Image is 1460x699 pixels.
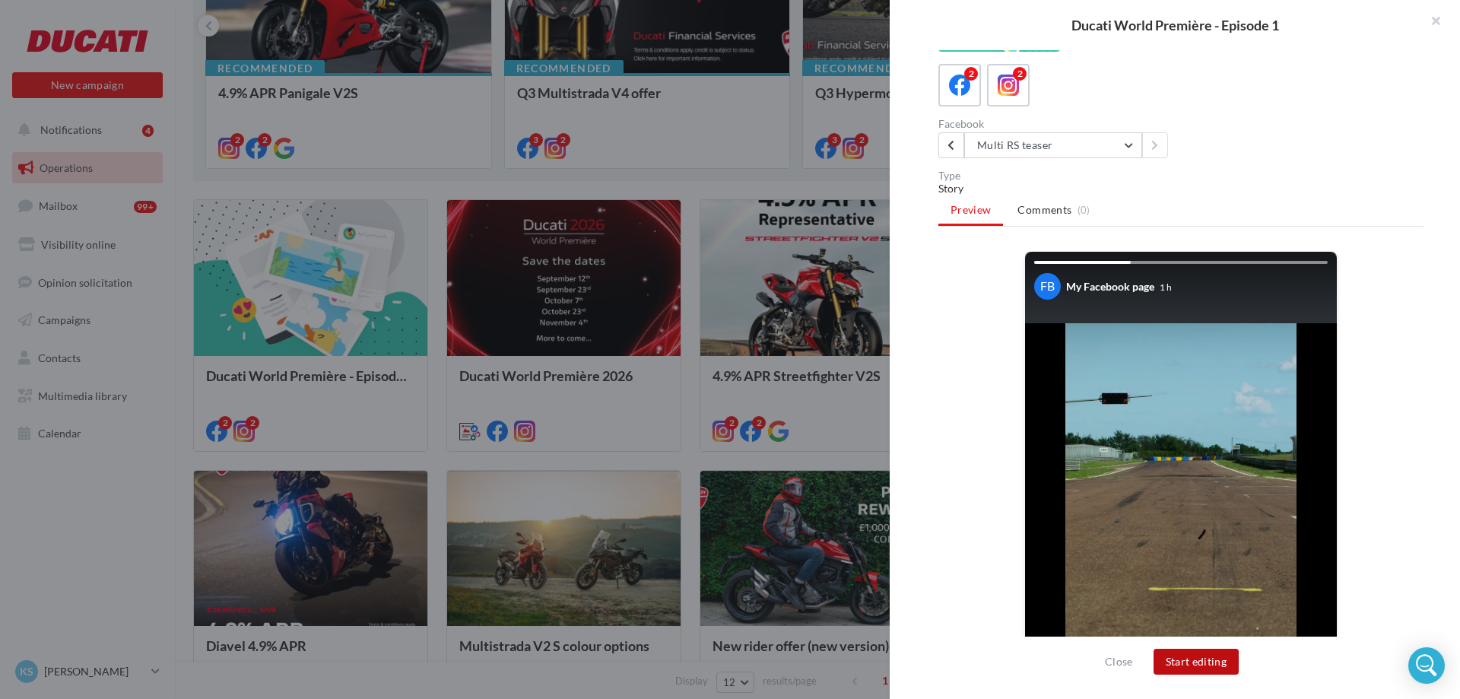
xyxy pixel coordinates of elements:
div: Type [938,170,1423,181]
div: 2 [964,67,978,81]
div: Ducati World Première - Episode 1 [914,18,1436,32]
span: (0) [1078,204,1090,216]
div: FB [1034,273,1061,300]
button: Start editing [1154,649,1239,675]
div: Story [938,181,1423,196]
button: Multi RS teaser [964,132,1142,158]
div: Open Intercom Messenger [1408,647,1445,684]
button: Close [1099,653,1139,671]
div: My Facebook page [1066,279,1154,294]
div: Facebook [938,119,1175,129]
div: 1 h [1160,281,1172,294]
span: Comments [1017,202,1071,218]
div: 2 [1013,67,1027,81]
